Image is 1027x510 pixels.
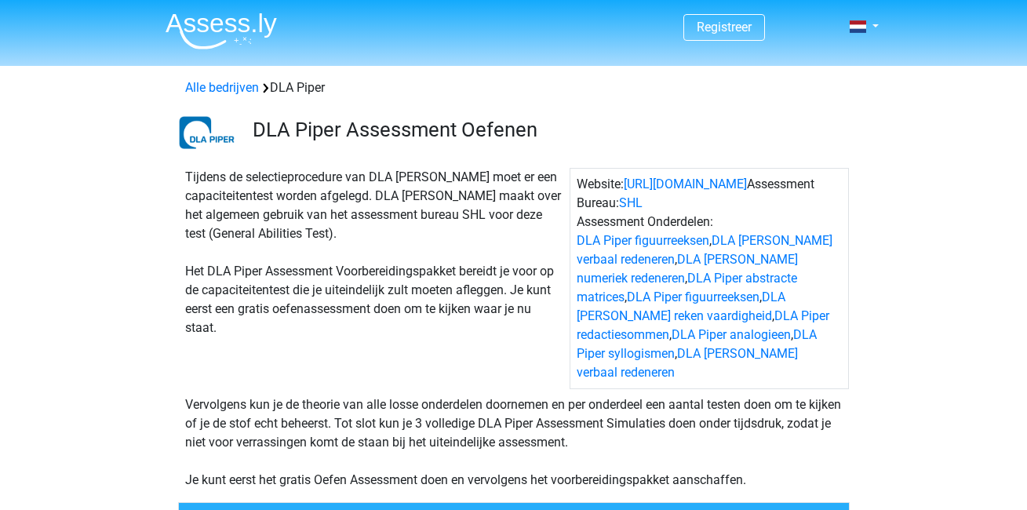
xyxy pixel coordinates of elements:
a: DLA Piper analogieen [672,327,791,342]
a: DLA Piper syllogismen [577,327,817,361]
a: DLA [PERSON_NAME] reken vaardigheid [577,290,785,323]
a: DLA [PERSON_NAME] numeriek redeneren [577,252,798,286]
a: Alle bedrijven [185,80,259,95]
a: DLA Piper figuurreeksen [577,233,709,248]
a: DLA Piper figuurreeksen [627,290,759,304]
a: SHL [619,195,643,210]
div: Vervolgens kun je de theorie van alle losse onderdelen doornemen en per onderdeel een aantal test... [179,395,849,490]
div: Website: Assessment Bureau: Assessment Onderdelen: , , , , , , , , , [570,168,849,389]
a: DLA [PERSON_NAME] verbaal redeneren [577,233,832,267]
div: DLA Piper [179,78,849,97]
a: DLA Piper redactiesommen [577,308,829,342]
h3: DLA Piper Assessment Oefenen [253,118,837,142]
a: Registreer [697,20,752,35]
a: [URL][DOMAIN_NAME] [624,177,747,191]
a: DLA [PERSON_NAME] verbaal redeneren [577,346,798,380]
img: Assessly [166,13,277,49]
a: DLA Piper abstracte matrices [577,271,797,304]
div: Tijdens de selectieprocedure van DLA [PERSON_NAME] moet er een capaciteitentest worden afgelegd. ... [179,168,570,389]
